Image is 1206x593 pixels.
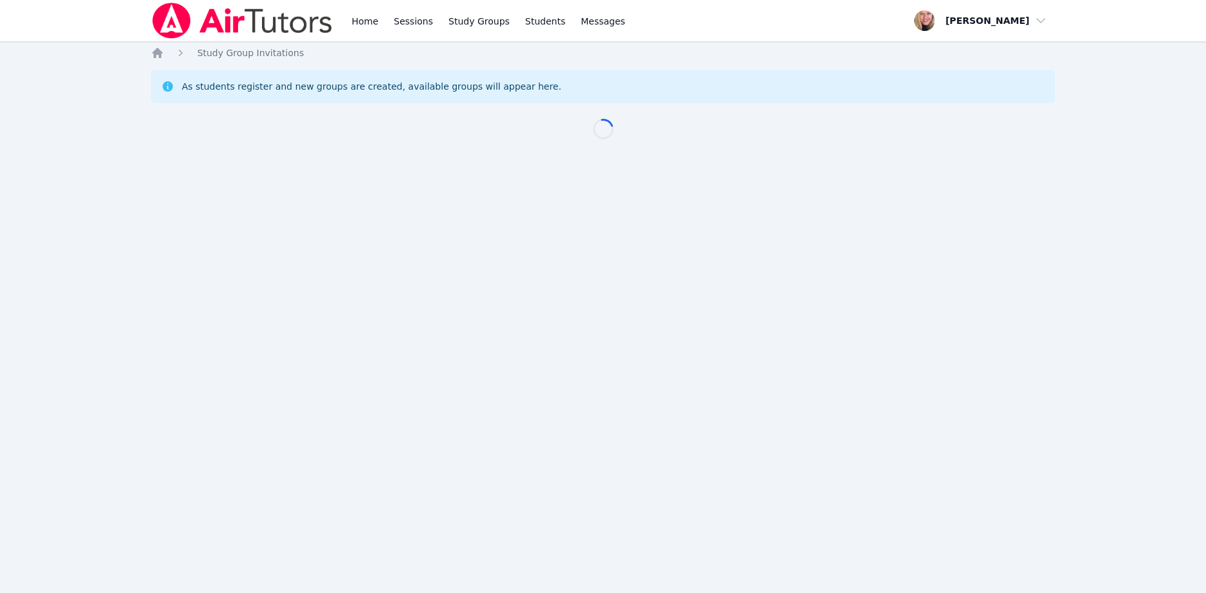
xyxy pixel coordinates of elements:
[151,46,1056,59] nav: Breadcrumb
[151,3,334,39] img: Air Tutors
[182,80,561,93] div: As students register and new groups are created, available groups will appear here.
[197,48,304,58] span: Study Group Invitations
[197,46,304,59] a: Study Group Invitations
[581,15,625,28] span: Messages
